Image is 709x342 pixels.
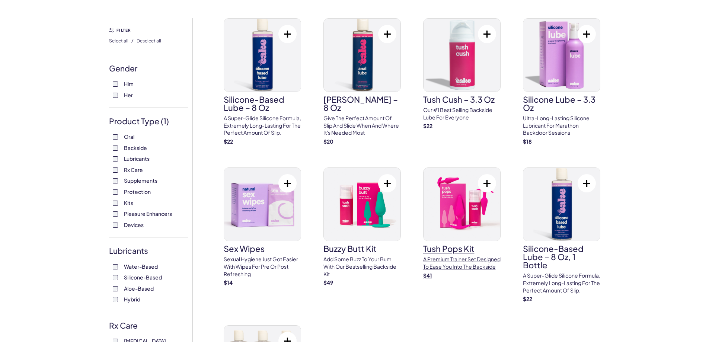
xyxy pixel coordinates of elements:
[423,95,501,103] h3: Tush Cush – 3.3 oz
[523,295,532,302] strong: $ 22
[124,165,143,175] span: Rx Care
[224,18,301,145] a: Silicone-Based Lube – 8 ozSilicone-Based Lube – 8 ozA super-glide silicone formula, extremely lon...
[423,106,501,121] p: Our #1 best selling backside lube for everyone
[124,79,134,89] span: Him
[113,297,118,302] input: Hybrid
[323,256,401,278] p: Add some buzz to your bum with our bestselling backside kit
[323,138,333,145] strong: $ 20
[224,95,301,112] h3: Silicone-Based Lube – 8 oz
[424,168,500,241] img: tush pops kit
[124,294,140,304] span: Hybrid
[109,35,128,47] button: Select all
[113,223,118,228] input: Devices
[113,134,118,140] input: Oral
[113,275,118,280] input: Silicone-Based
[113,81,118,87] input: Him
[424,19,500,92] img: Tush Cush – 3.3 oz
[423,18,501,130] a: Tush Cush – 3.3 ozTush Cush – 3.3 ozOur #1 best selling backside lube for everyone$22
[113,211,118,217] input: Pleasure Enhancers
[124,284,154,293] span: Aloe-Based
[523,19,600,92] img: Silicone Lube – 3.3 oz
[113,178,118,183] input: Supplements
[323,279,333,286] strong: $ 49
[224,167,301,286] a: sex wipessex wipesSexual hygiene just got easier with wipes for pre or post refreshing$14
[124,272,162,282] span: Silicone-Based
[323,115,401,137] p: Give the perfect amount of slip and slide when and where it's needed most
[523,168,600,241] img: Silicone-Based Lube – 8 oz, 1 bottle
[124,132,134,141] span: Oral
[124,176,157,185] span: Supplements
[224,244,301,253] h3: sex wipes
[323,244,401,253] h3: buzzy butt kit
[224,256,301,278] p: Sexual hygiene just got easier with wipes for pre or post refreshing
[113,201,118,206] input: Kits
[323,18,401,145] a: Anal Lube – 8 oz[PERSON_NAME] – 8 ozGive the perfect amount of slip and slide when and where it's...
[113,286,118,291] input: Aloe-Based
[224,115,301,137] p: A super-glide silicone formula, extremely long-lasting for the perfect amount of slip.
[224,138,233,145] strong: $ 22
[423,244,501,253] h3: tush pops kit
[224,168,301,241] img: sex wipes
[523,18,600,145] a: Silicone Lube – 3.3 ozSilicone Lube – 3.3 ozUltra-long-lasting silicone lubricant for marathon ba...
[324,168,400,241] img: buzzy butt kit
[124,154,150,163] span: Lubricants
[113,264,118,269] input: Water-Based
[323,95,401,112] h3: [PERSON_NAME] – 8 oz
[523,272,600,294] p: A super-glide silicone formula, extremely long-lasting for the perfect amount of slip.
[109,38,128,44] span: Select all
[124,262,158,271] span: Water-Based
[423,256,501,270] p: A premium trainer set designed to ease you into the backside
[523,138,532,145] strong: $ 18
[224,279,233,286] strong: $ 14
[124,90,133,100] span: Her
[423,167,501,279] a: tush pops kittush pops kitA premium trainer set designed to ease you into the backside$41
[523,244,600,269] h3: Silicone-Based Lube – 8 oz, 1 bottle
[124,220,144,230] span: Devices
[124,143,147,153] span: Backside
[423,122,432,129] strong: $ 22
[113,189,118,195] input: Protection
[113,146,118,151] input: Backside
[113,93,118,98] input: Her
[113,167,118,173] input: Rx Care
[124,187,151,196] span: Protection
[523,95,600,112] h3: Silicone Lube – 3.3 oz
[323,167,401,286] a: buzzy butt kitbuzzy butt kitAdd some buzz to your bum with our bestselling backside kit$49
[124,198,133,208] span: Kits
[523,167,600,303] a: Silicone-Based Lube – 8 oz, 1 bottleSilicone-Based Lube – 8 oz, 1 bottleA super-glide silicone fo...
[113,156,118,162] input: Lubricants
[224,19,301,92] img: Silicone-Based Lube – 8 oz
[137,35,161,47] button: Deselect all
[131,37,134,44] span: /
[124,209,172,218] span: Pleasure Enhancers
[137,38,161,44] span: Deselect all
[423,272,432,279] strong: $ 41
[324,19,400,92] img: Anal Lube – 8 oz
[523,115,600,137] p: Ultra-long-lasting silicone lubricant for marathon backdoor sessions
